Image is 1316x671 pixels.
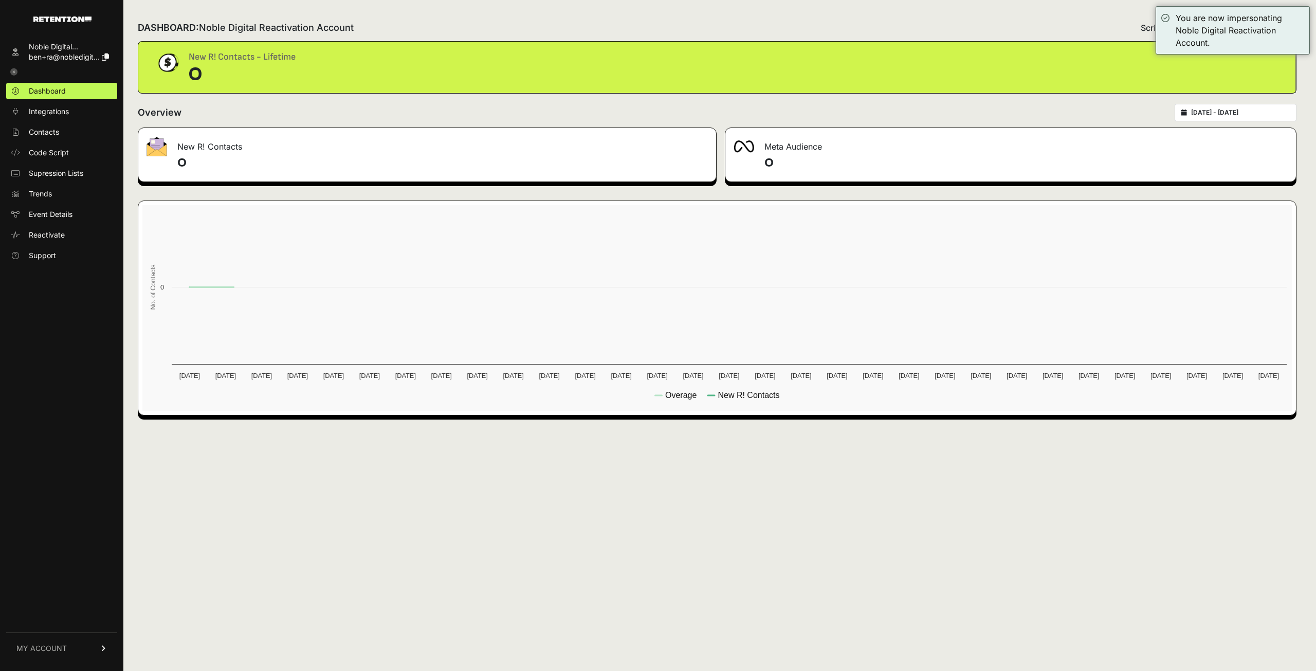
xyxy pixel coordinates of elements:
[189,64,296,85] div: 0
[251,372,272,379] text: [DATE]
[29,168,83,178] span: Supression Lists
[287,372,308,379] text: [DATE]
[6,124,117,140] a: Contacts
[6,103,117,120] a: Integrations
[29,52,100,61] span: ben+ra@nobledigit...
[29,189,52,199] span: Trends
[971,372,991,379] text: [DATE]
[215,372,236,379] text: [DATE]
[179,372,200,379] text: [DATE]
[665,391,697,400] text: Overage
[6,144,117,161] a: Code Script
[6,39,117,65] a: Noble Digital... ben+ra@nobledigit...
[647,372,667,379] text: [DATE]
[1258,372,1279,379] text: [DATE]
[899,372,919,379] text: [DATE]
[431,372,452,379] text: [DATE]
[395,372,416,379] text: [DATE]
[718,391,779,400] text: New R! Contacts
[359,372,380,379] text: [DATE]
[6,227,117,243] a: Reactivate
[29,148,69,158] span: Code Script
[6,247,117,264] a: Support
[29,127,59,137] span: Contacts
[539,372,560,379] text: [DATE]
[611,372,631,379] text: [DATE]
[935,372,955,379] text: [DATE]
[29,209,72,220] span: Event Details
[719,372,739,379] text: [DATE]
[16,643,67,654] span: MY ACCOUNT
[33,16,92,22] img: Retention.com
[1150,372,1171,379] text: [DATE]
[29,86,66,96] span: Dashboard
[189,50,296,64] div: New R! Contacts - Lifetime
[827,372,847,379] text: [DATE]
[160,283,164,291] text: 0
[6,165,117,182] a: Supression Lists
[155,50,180,76] img: dollar-coin-05c43ed7efb7bc0c12610022525b4bbbb207c7efeef5aecc26f025e68dcafac9.png
[755,372,775,379] text: [DATE]
[323,372,344,379] text: [DATE]
[575,372,595,379] text: [DATE]
[1079,372,1099,379] text: [DATE]
[29,42,109,52] div: Noble Digital...
[1043,372,1063,379] text: [DATE]
[177,155,708,171] h4: 0
[863,372,883,379] text: [DATE]
[6,206,117,223] a: Event Details
[734,140,754,153] img: fa-meta-2f981b61bb99beabf952f7030308934f19ce035c18b003e963880cc3fabeebb7.png
[503,372,524,379] text: [DATE]
[1176,12,1304,49] div: You are now impersonating Noble Digital Reactivation Account.
[1222,372,1243,379] text: [DATE]
[6,186,117,202] a: Trends
[29,106,69,117] span: Integrations
[138,105,181,120] h2: Overview
[29,230,65,240] span: Reactivate
[138,128,716,159] div: New R! Contacts
[1114,372,1135,379] text: [DATE]
[1141,22,1190,34] span: Script status
[149,264,157,310] text: No. of Contacts
[1186,372,1207,379] text: [DATE]
[199,22,354,33] span: Noble Digital Reactivation Account
[1007,372,1027,379] text: [DATE]
[467,372,488,379] text: [DATE]
[6,83,117,99] a: Dashboard
[791,372,811,379] text: [DATE]
[6,632,117,664] a: MY ACCOUNT
[29,250,56,261] span: Support
[138,21,354,35] h2: DASHBOARD:
[147,137,167,156] img: fa-envelope-19ae18322b30453b285274b1b8af3d052b27d846a4fbe8435d1a52b978f639a2.png
[683,372,703,379] text: [DATE]
[725,128,1296,159] div: Meta Audience
[764,155,1288,171] h4: 0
